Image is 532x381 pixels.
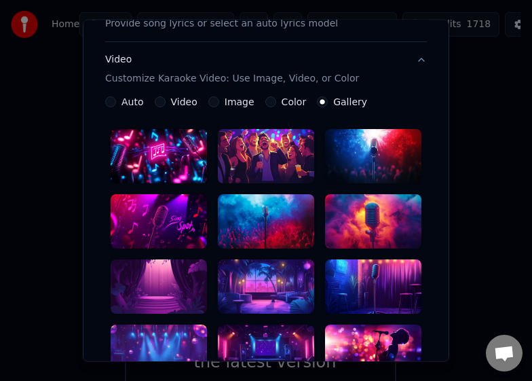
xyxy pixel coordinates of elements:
[333,97,367,107] label: Gallery
[105,53,359,86] div: Video
[105,72,359,86] p: Customize Karaoke Video: Use Image, Video, or Color
[282,97,307,107] label: Color
[121,97,144,107] label: Auto
[105,42,427,96] button: VideoCustomize Karaoke Video: Use Image, Video, or Color
[225,97,254,107] label: Image
[171,97,197,107] label: Video
[105,17,338,31] p: Provide song lyrics or select an auto lyrics model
